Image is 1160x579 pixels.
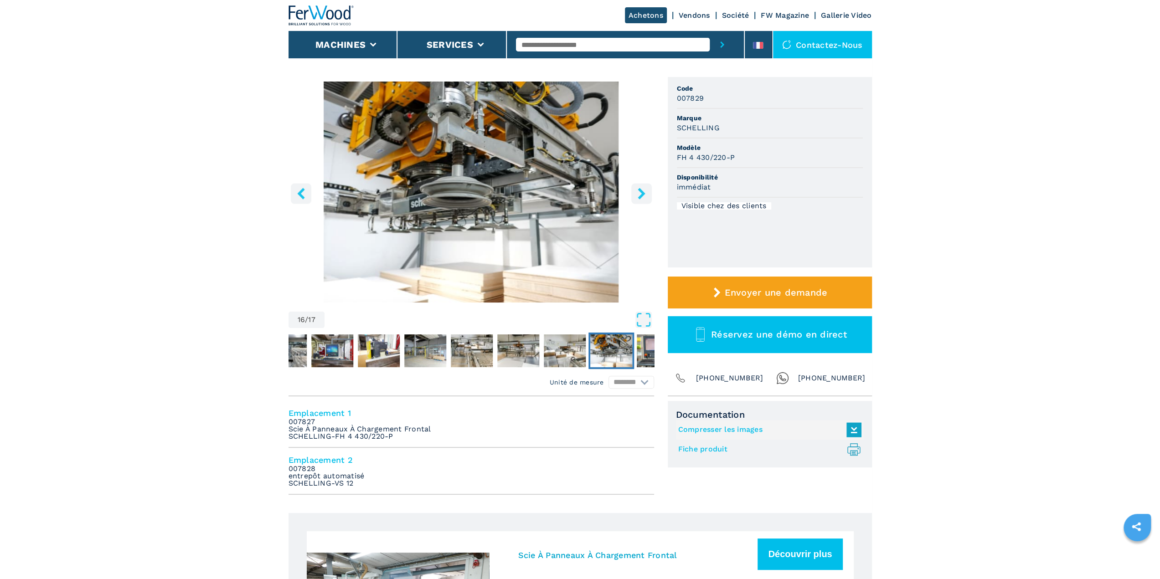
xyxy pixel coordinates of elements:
h3: immédiat [677,182,711,192]
button: Open Fullscreen [327,312,652,328]
button: Go to Slide 14 [495,333,541,369]
span: 17 [308,316,315,323]
span: Code [677,84,863,93]
h3: 007829 [677,93,704,103]
button: Go to Slide 12 [402,333,448,369]
h3: FH 4 430/220-P [677,152,735,163]
span: Modèle [677,143,863,152]
img: Scie à panneaux avec magazine paneaux SCHELLING FH 4 430/220-P [289,82,654,302]
h3: SCHELLING [677,123,720,133]
button: Machines [315,39,366,50]
div: Contactez-nous [773,31,872,58]
li: Emplacement 1 [289,401,654,448]
button: Découvrir plus [758,538,842,570]
a: sharethis [1125,515,1148,538]
button: Go to Slide 15 [542,333,588,369]
button: Go to Slide 16 [588,333,634,369]
img: Ferwood [289,5,354,26]
button: right-button [631,183,652,204]
img: f1d6dc5c62135261c5e40eb2764d01b4 [404,334,446,367]
h3: Scie À Panneaux À Chargement Frontal [518,550,677,560]
a: Compresser les images [678,422,857,437]
em: 007827 Scie À Panneaux À Chargement Frontal SCHELLING-FH 4 430/220-P [289,418,431,440]
img: Contactez-nous [782,40,791,49]
img: Whatsapp [776,372,789,384]
span: [PHONE_NUMBER] [696,372,763,384]
a: FW Magazine [761,11,809,20]
span: 16 [298,316,305,323]
div: Go to Slide 16 [289,82,654,302]
a: Société [722,11,749,20]
button: submit-button [710,31,735,58]
em: Unité de mesure [550,378,604,387]
iframe: Chat [1121,538,1153,572]
span: / [305,316,308,323]
img: 83e02dbb378ce85c5a79765b54bd3baa [544,334,586,367]
em: 007828 entrepôt automatisé SCHELLING-VS 12 [289,465,365,487]
img: 8effcc1853f6b59a97566e8cb6b541d4 [311,334,353,367]
span: [PHONE_NUMBER] [798,372,866,384]
button: Go to Slide 11 [356,333,402,369]
span: Documentation [676,409,864,420]
button: left-button [291,183,311,204]
button: Envoyer une demande [668,277,872,308]
button: Go to Slide 10 [309,333,355,369]
span: Envoyer une demande [724,287,827,298]
button: Go to Slide 17 [635,333,681,369]
img: Phone [674,372,687,384]
div: Visible chez des clients [677,202,771,210]
a: Achetons [625,7,667,23]
img: c2648a8ef10c0e3dd239a6c021066806 [451,334,493,367]
button: Go to Slide 13 [449,333,495,369]
h4: Emplacement 1 [289,408,654,418]
img: 7548772cd152f971ae105c6aaca64045 [358,334,400,367]
span: Réservez une démo en direct [711,329,847,340]
h4: Emplacement 2 [289,455,654,465]
a: Gallerie Video [821,11,872,20]
li: Emplacement 2 [289,448,654,495]
a: Fiche produit [678,442,857,457]
a: Vendons [679,11,710,20]
img: 990d3631e2b3f657e22fb7771ae0014b [590,334,632,367]
span: Marque [677,113,863,123]
span: Disponibilité [677,173,863,182]
img: 0a7f6428f45e005bf10c07ffd8ca59da [497,334,539,367]
img: ffa6c9cdaf3bcea5ae9b5a10f0ee329a [637,334,679,367]
button: Réservez une démo en direct [668,316,872,353]
button: Services [427,39,473,50]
